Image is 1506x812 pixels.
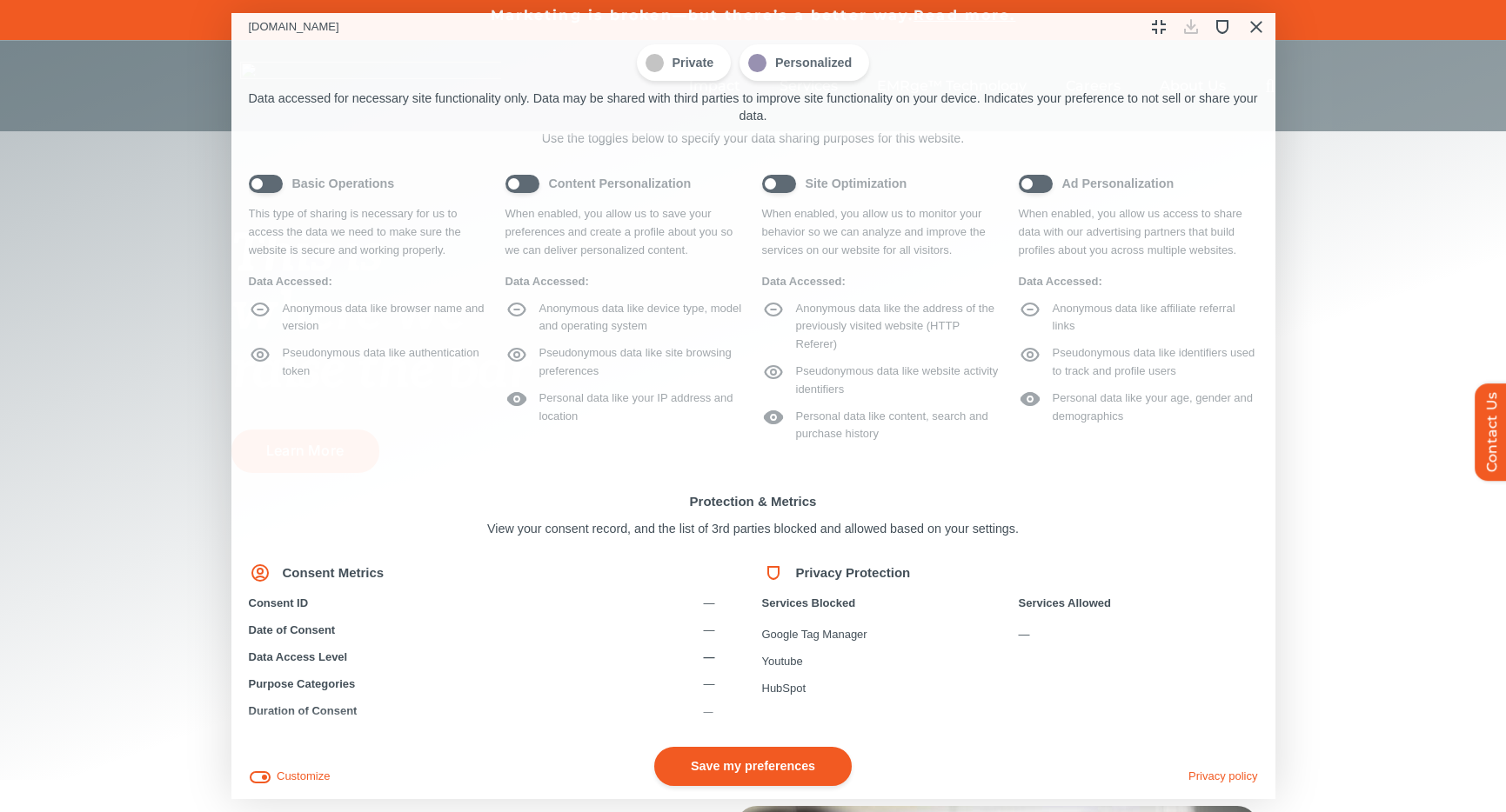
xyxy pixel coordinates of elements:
[249,596,309,609] span: Consent ID
[762,626,867,644] span: Google Tag Manager
[762,653,803,671] span: Youtube
[283,565,385,580] span: Consent Metrics
[249,273,488,291] div: Data Accessed:
[704,677,715,690] span: —
[249,704,358,717] span: Duration of Consent
[505,205,745,259] div: When enabled, you allow us to save your preferences and create a profile about you so we can deli...
[249,205,488,259] div: This type of sharing is necessary for us to access the data we need to make sure the website is s...
[704,596,715,609] span: —
[704,649,745,667] span: —
[505,273,745,291] div: Data Accessed:
[762,205,1001,259] div: When enabled, you allow us to monitor your behavior so we can analyze and improve the services on...
[491,7,914,23] a: Marketing is broken—but there’s a better way.
[740,44,869,81] label: Personalized
[1209,13,1236,40] button: Protection Status: On
[690,494,817,509] span: Protection & Metrics
[1053,300,1258,336] span: Anonymous data like affiliate referral links
[283,344,488,381] span: Pseudonymous data like authentication token
[796,565,911,580] span: Privacy Protection
[914,7,1015,23] a: Read more.
[796,408,1001,444] span: Personal data like content, search and purchase history
[637,44,731,81] label: Private
[762,680,807,698] span: HubSpot
[249,16,339,38] div: [DOMAIN_NAME]
[249,90,1258,126] p: Data accessed for necessary site functionality only. Data may be shared with third parties to imp...
[1019,205,1258,259] div: When enabled, you allow us access to share data with our advertising partners that build profiles...
[1053,344,1258,381] span: Pseudonymous data like identifiers used to track and profile users
[1019,273,1258,291] div: Data Accessed:
[762,273,1001,291] div: Data Accessed:
[1145,13,1172,40] button: Expand Toggle
[796,300,1001,354] span: Anonymous data like the address of the previously visited website (HTTP Referer)
[704,623,715,636] span: —
[1242,13,1268,40] button: Close Cookie Compliance
[796,363,1001,399] span: Pseudonymous data like website activity identifiers
[283,300,488,336] span: Anonymous data like browser name and version
[249,768,331,786] button: Customize
[1188,768,1257,786] button: Privacy policy
[654,747,852,786] button: Save my preferences
[762,596,856,609] span: Services Blocked
[249,650,348,663] span: Data Access Level
[539,389,745,426] span: Personal data like your IP address and location
[1019,626,1030,644] span: —
[1177,13,1204,40] button: Download Consent
[704,702,713,721] span: —
[249,130,1258,148] div: Use the toggles below to specify your data sharing purposes for this website.
[539,344,745,381] span: Pseudonymous data like site browsing preferences
[1019,596,1111,609] span: Services Allowed
[1053,389,1258,426] span: Personal data like your age, gender and demographics
[249,520,1258,538] div: View your consent record, and the list of 3rd parties blocked and allowed based on your settings.
[249,677,356,690] span: Purpose Categories
[249,623,336,636] span: Date of Consent
[539,300,745,336] span: Anonymous data like device type, model and operating system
